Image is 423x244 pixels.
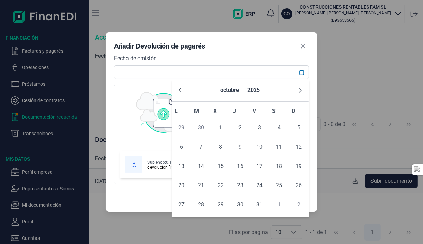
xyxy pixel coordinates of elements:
[175,198,188,212] span: 27
[272,159,286,173] span: 18
[211,195,230,214] td: 29/10/2025
[253,159,267,173] span: 17
[172,118,191,137] td: 29/09/2025
[172,176,191,195] td: 20/10/2025
[175,121,188,135] span: 29
[250,137,269,157] td: 10/10/2025
[191,176,211,195] td: 21/10/2025
[233,179,247,192] span: 23
[218,82,242,98] button: Choose Month
[214,179,227,192] span: 22
[296,66,309,78] button: Choose Date
[253,140,267,154] span: 10
[289,176,309,195] td: 26/10/2025
[298,41,309,52] button: Close
[214,140,227,154] span: 8
[292,121,305,135] span: 5
[292,159,305,173] span: 19
[211,157,230,176] td: 15/10/2025
[194,108,199,114] span: M
[175,108,178,114] span: L
[191,118,211,137] td: 30/09/2025
[230,118,250,137] td: 02/10/2025
[250,176,269,195] td: 24/10/2025
[292,108,295,114] span: D
[230,157,250,176] td: 16/10/2025
[194,121,208,135] span: 30
[175,140,188,154] span: 6
[250,157,269,176] td: 17/10/2025
[194,159,208,173] span: 14
[233,198,247,212] span: 30
[172,79,309,217] div: Choose Date
[250,195,269,214] td: 31/10/2025
[292,198,305,212] span: 2
[191,195,211,214] td: 28/10/2025
[289,137,309,157] td: 12/10/2025
[289,118,309,137] td: 05/10/2025
[272,198,286,212] span: 1
[191,157,211,176] td: 14/10/2025
[230,137,250,157] td: 09/10/2025
[230,176,250,195] td: 23/10/2025
[269,195,289,214] td: 01/11/2025
[245,82,263,98] button: Choose Year
[194,198,208,212] span: 28
[114,54,157,63] label: Fecha de emisión
[172,195,191,214] td: 27/10/2025
[175,85,186,96] button: Previous Month
[269,157,289,176] td: 18/10/2025
[253,198,267,212] span: 31
[114,41,205,51] div: Añadir Devolución de pagarés
[147,165,222,169] div: devolucion [PERSON_NAME] corfam.pdf
[292,140,305,154] span: 12
[253,108,256,114] span: V
[295,85,306,96] button: Next Month
[136,92,194,133] img: upload img
[269,118,289,137] td: 04/10/2025
[289,157,309,176] td: 19/10/2025
[289,195,309,214] td: 02/11/2025
[147,160,222,165] div: Subiendo: 0.15MB
[233,140,247,154] span: 9
[214,121,227,135] span: 1
[211,176,230,195] td: 22/10/2025
[292,179,305,192] span: 26
[175,179,188,192] span: 20
[211,118,230,137] td: 01/10/2025
[211,137,230,157] td: 08/10/2025
[269,137,289,157] td: 11/10/2025
[194,179,208,192] span: 21
[272,179,286,192] span: 25
[250,118,269,137] td: 03/10/2025
[253,179,267,192] span: 24
[191,137,211,157] td: 07/10/2025
[172,157,191,176] td: 13/10/2025
[269,176,289,195] td: 25/10/2025
[230,195,250,214] td: 30/10/2025
[214,198,227,212] span: 29
[175,159,188,173] span: 13
[272,108,276,114] span: S
[233,159,247,173] span: 16
[253,121,267,135] span: 3
[233,121,247,135] span: 2
[272,121,286,135] span: 4
[213,108,217,114] span: X
[233,108,236,114] span: J
[272,140,286,154] span: 11
[172,137,191,157] td: 06/10/2025
[214,159,227,173] span: 15
[194,140,208,154] span: 7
